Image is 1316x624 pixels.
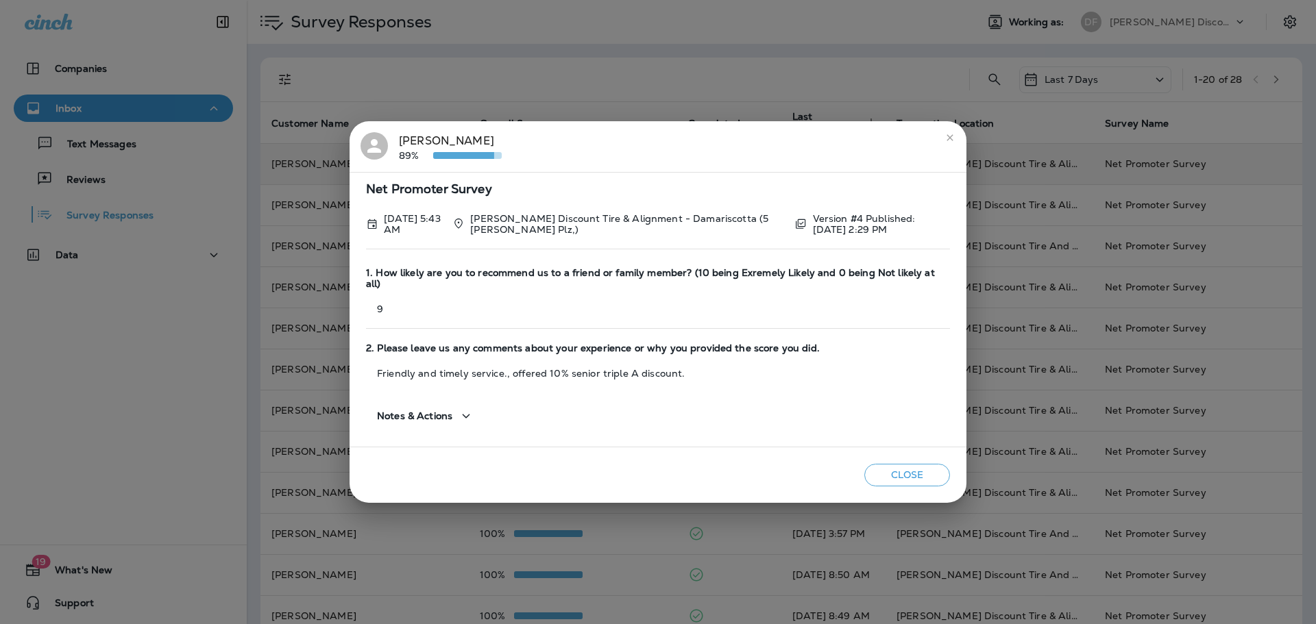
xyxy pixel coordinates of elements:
button: close [939,127,961,149]
p: Friendly and timely service., offered 10% senior triple A discount. [366,368,950,379]
p: 9 [366,303,950,314]
button: Notes & Actions [366,397,485,436]
div: [PERSON_NAME] [399,132,502,161]
button: Close [864,464,950,486]
span: Net Promoter Survey [366,184,950,195]
span: 1. How likely are you to recommend us to a friend or family member? (10 being Exremely Likely and... [366,267,950,290]
p: Version #4 Published: [DATE] 2:29 PM [813,213,951,235]
p: 89% [399,150,433,161]
p: Aug 22, 2025 5:43 AM [384,213,441,235]
p: [PERSON_NAME] Discount Tire & Alignment - Damariscotta (5 [PERSON_NAME] Plz,) [470,213,783,235]
span: 2. Please leave us any comments about your experience or why you provided the score you did. [366,342,950,354]
span: Notes & Actions [377,410,452,422]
